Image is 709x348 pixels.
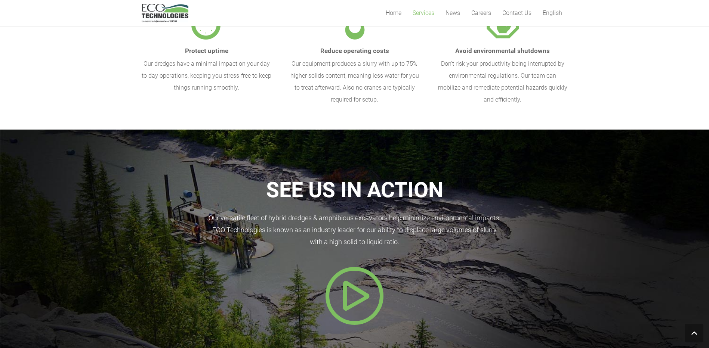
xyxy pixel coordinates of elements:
[543,9,562,16] span: English
[142,58,272,94] p: Our dredges have a minimal impact on your day to day operations, keeping you stress-free to keep ...
[455,47,550,55] strong: Avoid environmental shutdowns
[185,47,228,55] strong: Protect uptime
[438,58,568,106] p: Don’t risk your productivity being interrupted by environmental regulations. Our team can mobiliz...
[502,9,531,16] span: Contact Us
[446,9,460,16] span: News
[290,58,420,106] p: Our equipment produces a slurry with up to 75% higher solids content, meaning less water for you ...
[142,212,568,248] p: Our versatile fleet of hybrid dredges & amphibious excavators help minimize environmental impacts...
[142,4,188,22] a: logo_EcoTech_ASDR_RGB
[413,9,434,16] span: Services
[471,9,491,16] span: Careers
[386,9,401,16] span: Home
[320,47,389,55] strong: Reduce operating costs
[266,177,443,202] strong: SEE US IN ACTION
[325,266,385,326] button: Popup
[685,324,703,342] a: Back to top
